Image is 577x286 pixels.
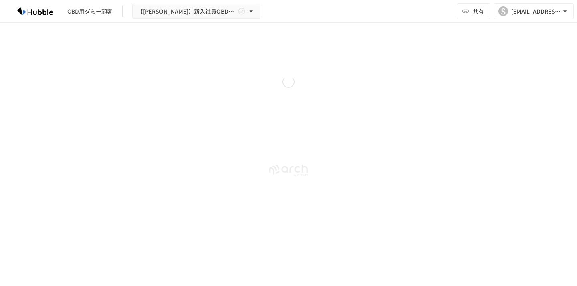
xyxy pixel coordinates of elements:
button: S[EMAIL_ADDRESS][DOMAIN_NAME] [494,3,574,19]
button: 共有 [457,3,490,19]
button: 【[PERSON_NAME]】新入社員OBD用Arch [132,4,260,19]
img: HzDRNkGCf7KYO4GfwKnzITak6oVsp5RHeZBEM1dQFiQ [10,5,61,18]
div: S [498,6,508,16]
span: 共有 [473,7,484,16]
span: 【[PERSON_NAME]】新入社員OBD用Arch [137,6,236,16]
div: OBD用ダミー顧客 [67,7,113,16]
div: [EMAIL_ADDRESS][DOMAIN_NAME] [511,6,561,16]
